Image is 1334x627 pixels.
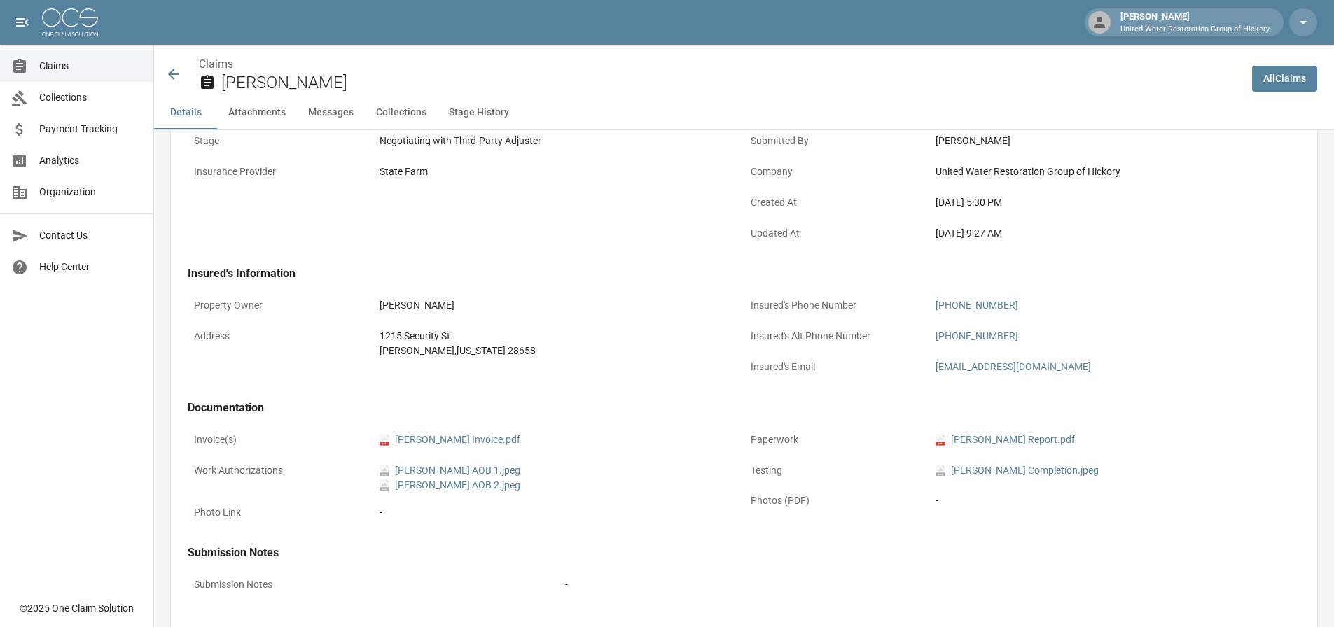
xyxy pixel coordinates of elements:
a: jpeg[PERSON_NAME] AOB 2.jpeg [380,478,520,493]
p: Stage [188,127,373,155]
p: Invoice(s) [188,426,373,453]
div: - [936,493,1294,508]
p: Company [744,158,930,185]
div: [PERSON_NAME] [936,134,1294,148]
p: Address [188,323,373,350]
a: [EMAIL_ADDRESS][DOMAIN_NAME] [936,361,1091,372]
div: © 2025 One Claim Solution [20,601,134,615]
a: AllClaims [1252,66,1317,92]
div: United Water Restoration Group of Hickory [936,164,1294,179]
button: Details [154,96,217,129]
span: Contact Us [39,228,142,243]
span: Claims [39,59,142,73]
button: Collections [365,96,438,129]
div: [DATE] 5:30 PM [936,195,1294,210]
p: Submission Notes [188,571,559,598]
div: anchor tabs [154,96,1334,129]
p: Submitted By [744,127,930,155]
div: [PERSON_NAME] , [US_STATE] 28658 [380,344,738,358]
a: [PHONE_NUMBER] [936,330,1018,341]
div: - [565,577,1294,592]
h2: [PERSON_NAME] [221,73,1241,93]
p: Photos (PDF) [744,487,930,514]
div: [PERSON_NAME] [1115,10,1275,35]
p: Insurance Provider [188,158,373,185]
nav: breadcrumb [199,56,1241,73]
span: Payment Tracking [39,122,142,136]
span: Help Center [39,260,142,274]
p: Insured's Email [744,353,930,381]
div: Negotiating with Third-Party Adjuster [380,134,738,148]
p: Insured's Phone Number [744,292,930,319]
p: United Water Restoration Group of Hickory [1120,24,1270,36]
p: Updated At [744,220,930,247]
a: pdf[PERSON_NAME] Report.pdf [936,432,1075,447]
a: Claims [199,57,233,71]
a: jpeg[PERSON_NAME] Completion.jpeg [936,463,1099,478]
button: open drawer [8,8,36,36]
h4: Submission Notes [188,546,1300,560]
span: Collections [39,90,142,105]
p: Created At [744,189,930,216]
div: - [380,505,738,520]
div: [PERSON_NAME] [380,298,738,313]
button: Messages [297,96,365,129]
img: ocs-logo-white-transparent.png [42,8,98,36]
p: Paperwork [744,426,930,453]
p: Work Authorizations [188,457,373,484]
span: Analytics [39,153,142,168]
p: Insured's Alt Phone Number [744,323,930,350]
span: Organization [39,185,142,199]
button: Attachments [217,96,297,129]
a: jpeg[PERSON_NAME] AOB 1.jpeg [380,463,520,478]
p: Property Owner [188,292,373,319]
h4: Documentation [188,401,1300,415]
div: [DATE] 9:27 AM [936,226,1294,241]
p: Photo Link [188,499,373,526]
h4: Insured's Information [188,267,1300,281]
button: Stage History [438,96,520,129]
a: pdf[PERSON_NAME] Invoice.pdf [380,432,520,447]
div: State Farm [380,164,738,179]
p: Testing [744,457,930,484]
a: [PHONE_NUMBER] [936,300,1018,311]
div: 1215 Security St [380,329,738,344]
